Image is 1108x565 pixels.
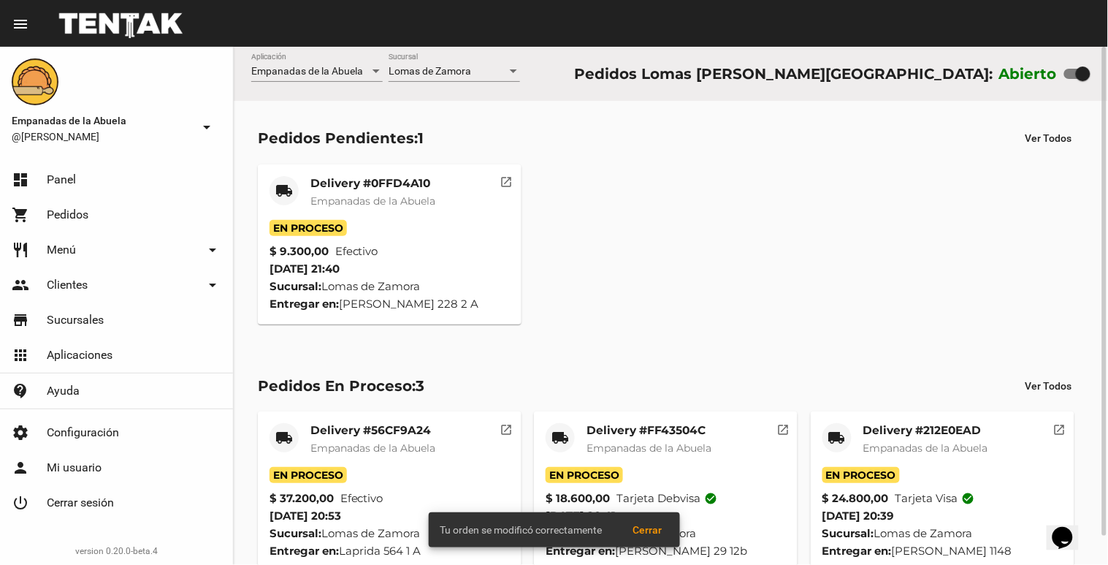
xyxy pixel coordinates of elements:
[310,441,435,455] span: Empanadas de la Abuela
[828,429,846,447] mat-icon: local_shipping
[270,278,510,295] div: Lomas de Zamora
[822,542,1063,560] div: [PERSON_NAME] 1148
[895,490,975,507] span: Tarjeta visa
[822,544,892,558] strong: Entregar en:
[204,241,221,259] mat-icon: arrow_drop_down
[622,517,674,543] button: Cerrar
[546,467,623,483] span: En Proceso
[270,262,340,276] span: [DATE] 21:40
[822,490,889,507] strong: $ 24.800,00
[1014,373,1084,399] button: Ver Todos
[270,526,321,540] strong: Sucursal:
[12,544,221,558] div: version 0.20.0-beta.4
[198,118,215,136] mat-icon: arrow_drop_down
[47,348,112,363] span: Aplicaciones
[12,276,29,294] mat-icon: people
[310,194,435,208] span: Empanadas de la Abuela
[999,62,1058,86] label: Abierto
[587,423,711,438] mat-card-title: Delivery #FF43504C
[12,459,29,477] mat-icon: person
[204,276,221,294] mat-icon: arrow_drop_down
[270,467,347,483] span: En Proceso
[310,423,435,438] mat-card-title: Delivery #56CF9A24
[12,171,29,189] mat-icon: dashboard
[47,278,88,292] span: Clientes
[47,172,76,187] span: Panel
[310,176,435,191] mat-card-title: Delivery #0FFD4A10
[500,421,513,434] mat-icon: open_in_new
[389,65,471,77] span: Lomas de Zamora
[1047,507,1093,550] iframe: chat widget
[47,313,104,327] span: Sucursales
[275,429,293,447] mat-icon: local_shipping
[962,492,975,505] mat-icon: check_circle
[270,279,321,293] strong: Sucursal:
[500,173,513,186] mat-icon: open_in_new
[270,295,510,313] div: [PERSON_NAME] 228 2 A
[1025,132,1072,144] span: Ver Todos
[47,243,76,257] span: Menú
[275,182,293,200] mat-icon: local_shipping
[258,126,424,150] div: Pedidos Pendientes:
[12,382,29,400] mat-icon: contact_support
[822,526,874,540] strong: Sucursal:
[633,524,662,536] span: Cerrar
[47,496,114,510] span: Cerrar sesión
[1053,421,1066,434] mat-icon: open_in_new
[270,544,339,558] strong: Entregar en:
[12,58,58,105] img: f0136945-ed32-4f7c-91e3-a375bc4bb2c5.png
[12,346,29,364] mat-icon: apps
[270,509,341,523] span: [DATE] 20:53
[863,423,988,438] mat-card-title: Delivery #212E0EAD
[335,243,378,260] span: Efectivo
[270,220,347,236] span: En Proceso
[587,441,711,455] span: Empanadas de la Abuela
[258,374,424,398] div: Pedidos En Proceso:
[822,525,1063,542] div: Lomas de Zamora
[776,421,790,434] mat-icon: open_in_new
[440,523,603,537] span: Tu orden se modificó correctamente
[47,384,80,398] span: Ayuda
[416,377,424,395] span: 3
[12,424,29,441] mat-icon: settings
[418,129,424,147] span: 1
[551,429,569,447] mat-icon: local_shipping
[270,297,339,311] strong: Entregar en:
[270,490,334,507] strong: $ 37.200,00
[270,542,510,560] div: Laprida 564 1 A
[270,243,329,260] strong: $ 9.300,00
[546,490,610,507] strong: $ 18.600,00
[340,490,383,507] span: Efectivo
[574,62,993,86] div: Pedidos Lomas [PERSON_NAME][GEOGRAPHIC_DATA]:
[270,525,510,542] div: Lomas de Zamora
[12,206,29,224] mat-icon: shopping_cart
[704,492,717,505] mat-icon: check_circle
[12,112,192,129] span: Empanadas de la Abuela
[47,208,88,222] span: Pedidos
[12,15,29,33] mat-icon: menu
[822,509,895,523] span: [DATE] 20:39
[47,460,102,475] span: Mi usuario
[822,467,900,483] span: En Proceso
[251,65,363,77] span: Empanadas de la Abuela
[12,311,29,329] mat-icon: store
[47,425,119,440] span: Configuración
[863,441,988,455] span: Empanadas de la Abuela
[12,494,29,512] mat-icon: power_settings_new
[1014,125,1084,151] button: Ver Todos
[1025,380,1072,392] span: Ver Todos
[12,129,192,144] span: @[PERSON_NAME]
[12,241,29,259] mat-icon: restaurant
[616,490,717,507] span: Tarjeta debvisa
